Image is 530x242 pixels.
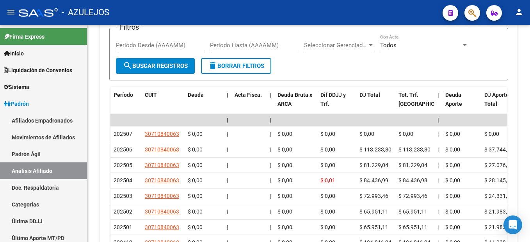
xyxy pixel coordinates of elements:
mat-icon: delete [208,61,217,70]
span: $ 0,00 [320,193,335,199]
span: Acta Fisca. [235,92,262,98]
span: Tot. Trf. [GEOGRAPHIC_DATA] [398,92,452,107]
span: 202504 [114,177,132,183]
span: $ 0,00 [445,177,460,183]
span: 202507 [114,131,132,137]
span: 30710840063 [145,131,179,137]
span: | [227,117,228,123]
datatable-header-cell: | [434,87,442,121]
span: Firma Express [4,32,44,41]
span: Deuda [188,92,204,98]
datatable-header-cell: Deuda Aporte [442,87,481,121]
span: $ 72.993,46 [398,193,427,199]
span: $ 0,00 [188,208,203,215]
span: Inicio [4,49,24,58]
button: Buscar Registros [116,58,195,74]
datatable-header-cell: Deuda Bruta x ARCA [274,87,317,121]
span: 202506 [114,146,132,153]
span: | [438,193,439,199]
datatable-header-cell: Tot. Trf. Bruto [395,87,434,121]
span: | [270,131,271,137]
span: | [438,117,439,123]
span: | [438,208,439,215]
span: $ 65.951,11 [359,208,388,215]
span: $ 21.983,70 [484,224,513,230]
span: $ 0,00 [277,208,292,215]
span: | [270,92,271,98]
span: $ 0,00 [277,146,292,153]
span: $ 84.436,99 [359,177,388,183]
span: $ 37.744,60 [484,146,513,153]
span: | [227,208,228,215]
span: | [227,224,228,230]
span: | [270,224,271,230]
span: $ 65.951,11 [398,224,427,230]
span: $ 0,00 [445,162,460,168]
span: $ 81.229,04 [359,162,388,168]
span: | [438,177,439,183]
span: - AZULEJOS [62,4,109,21]
span: $ 0,00 [277,224,292,230]
span: Padrón [4,100,29,108]
mat-icon: menu [6,7,16,17]
span: | [227,92,228,98]
span: $ 0,00 [320,208,335,215]
span: 30710840063 [145,208,179,215]
span: | [270,208,271,215]
span: $ 0,00 [445,193,460,199]
span: $ 0,00 [277,131,292,137]
span: | [270,177,271,183]
span: Buscar Registros [123,62,188,69]
span: Período [114,92,133,98]
datatable-header-cell: | [267,87,274,121]
span: $ 0,00 [188,146,203,153]
span: 202505 [114,162,132,168]
span: DJ Total [359,92,380,98]
datatable-header-cell: DJ Total [356,87,395,121]
span: $ 24.331,15 [484,193,513,199]
span: Liquidación de Convenios [4,66,72,75]
span: Deuda Aporte [445,92,462,107]
span: $ 0,00 [359,131,374,137]
span: $ 0,00 [277,177,292,183]
span: $ 28.145,66 [484,177,513,183]
span: | [270,117,271,123]
span: Sistema [4,83,29,91]
span: 202502 [114,208,132,215]
span: $ 0,00 [277,193,292,199]
span: | [270,193,271,199]
h3: Filtros [116,22,143,33]
datatable-header-cell: Acta Fisca. [231,87,267,121]
span: $ 0,00 [188,162,203,168]
div: Open Intercom Messenger [503,215,522,234]
span: | [438,131,439,137]
span: $ 0,00 [445,146,460,153]
span: $ 0,01 [320,177,335,183]
span: $ 113.233,80 [398,146,430,153]
span: Borrar Filtros [208,62,264,69]
span: $ 0,00 [320,146,335,153]
span: | [270,162,271,168]
span: $ 0,00 [484,131,499,137]
span: | [227,131,228,137]
span: $ 0,00 [188,224,203,230]
span: $ 0,00 [445,224,460,230]
span: $ 113.233,80 [359,146,391,153]
span: $ 65.951,11 [359,224,388,230]
span: | [438,146,439,153]
span: Todos [380,42,397,49]
span: 30710840063 [145,162,179,168]
button: Borrar Filtros [201,58,271,74]
datatable-header-cell: CUIT [142,87,185,121]
span: $ 21.983,70 [484,208,513,215]
span: | [438,162,439,168]
span: 202503 [114,193,132,199]
span: $ 0,00 [320,162,335,168]
span: $ 65.951,11 [398,208,427,215]
span: $ 0,00 [277,162,292,168]
datatable-header-cell: Dif DDJJ y Trf. [317,87,356,121]
span: $ 84.436,98 [398,177,427,183]
span: $ 0,00 [320,224,335,230]
datatable-header-cell: Deuda [185,87,224,121]
span: $ 0,00 [445,208,460,215]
